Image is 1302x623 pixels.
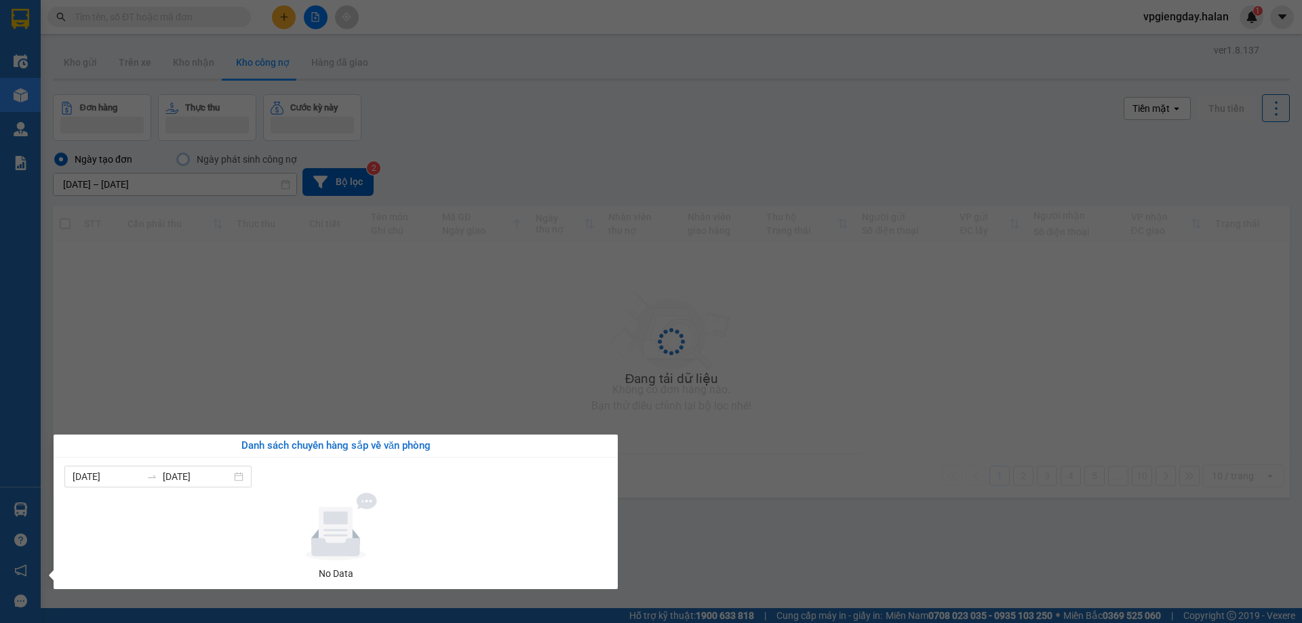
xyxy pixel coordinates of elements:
[70,566,601,581] div: No Data
[64,438,607,454] div: Danh sách chuyến hàng sắp về văn phòng
[146,471,157,482] span: swap-right
[73,469,141,484] input: Từ ngày
[163,469,231,484] input: Đến ngày
[146,471,157,482] span: to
